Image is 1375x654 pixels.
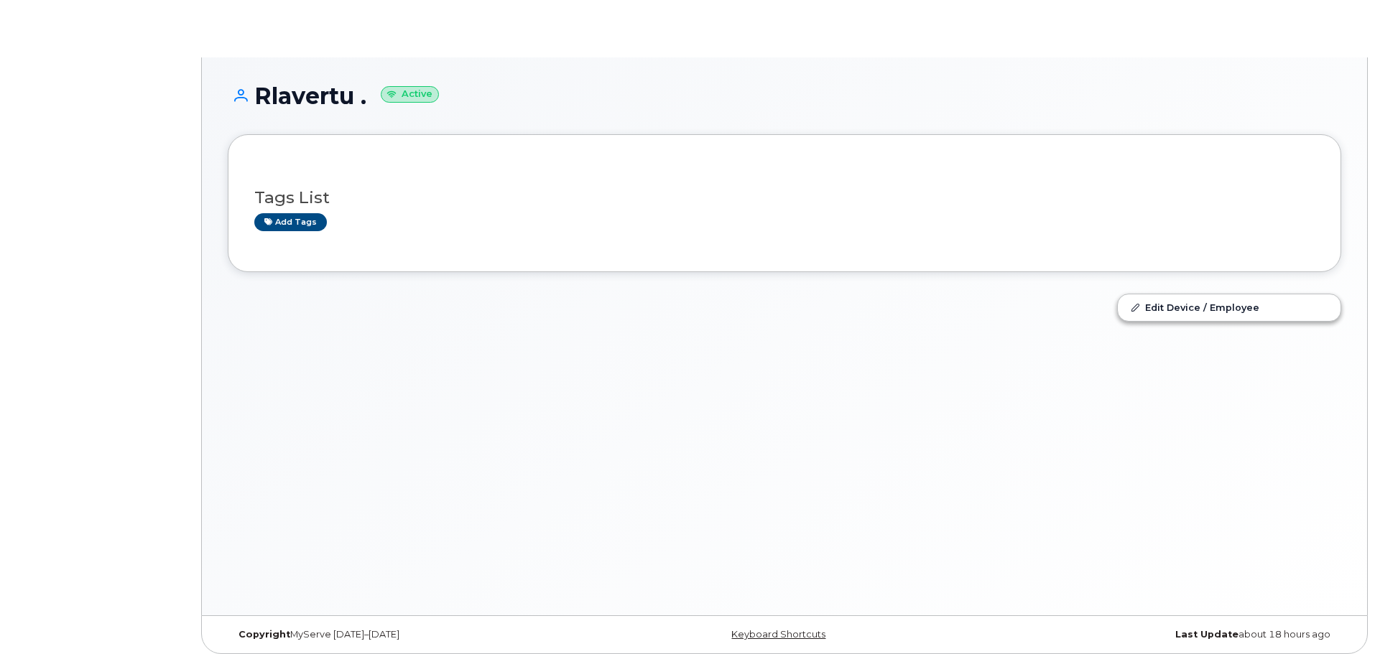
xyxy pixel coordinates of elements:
[1118,294,1341,320] a: Edit Device / Employee
[381,86,439,103] small: Active
[1175,629,1239,640] strong: Last Update
[970,629,1341,640] div: about 18 hours ago
[254,213,327,231] a: Add tags
[731,629,825,640] a: Keyboard Shortcuts
[254,189,1315,207] h3: Tags List
[239,629,290,640] strong: Copyright
[228,629,599,640] div: MyServe [DATE]–[DATE]
[228,83,1341,108] h1: Rlavertu .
